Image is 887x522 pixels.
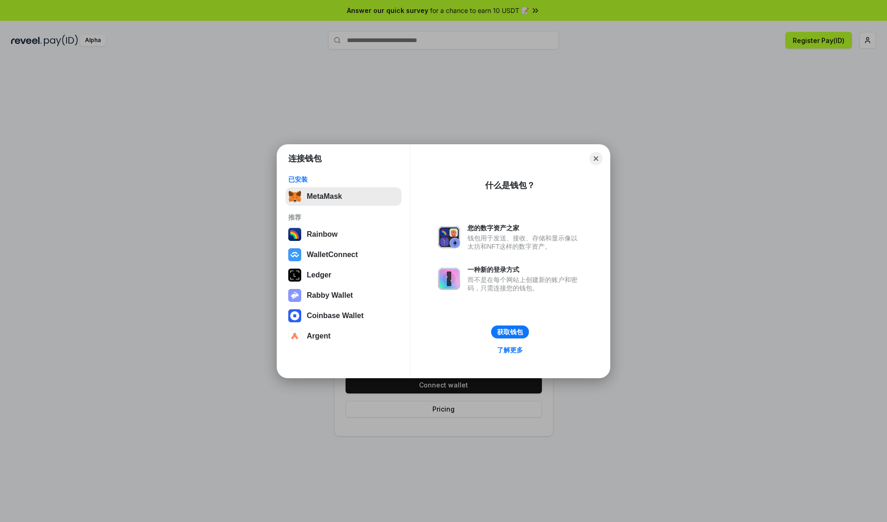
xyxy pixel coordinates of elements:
[286,187,401,206] button: MetaMask
[438,268,460,290] img: svg+xml,%3Csvg%20xmlns%3D%22http%3A%2F%2Fwww.w3.org%2F2000%2Fsvg%22%20fill%3D%22none%22%20viewBox...
[492,344,529,356] a: 了解更多
[307,192,342,201] div: MetaMask
[589,152,602,165] button: Close
[468,224,582,232] div: 您的数字资产之家
[288,330,301,343] img: svg+xml,%3Csvg%20width%3D%2228%22%20height%3D%2228%22%20viewBox%3D%220%200%2028%2028%22%20fill%3D...
[485,180,535,191] div: 什么是钱包？
[286,225,401,244] button: Rainbow
[288,175,399,184] div: 已安装
[286,266,401,284] button: Ledger
[497,328,523,336] div: 获取钱包
[288,248,301,261] img: svg+xml,%3Csvg%20width%3D%2228%22%20height%3D%2228%22%20viewBox%3D%220%200%2028%2028%22%20fill%3D...
[497,346,523,354] div: 了解更多
[288,228,301,241] img: svg+xml,%3Csvg%20width%3D%22120%22%20height%3D%22120%22%20viewBox%3D%220%200%20120%20120%22%20fil...
[491,325,529,338] button: 获取钱包
[286,307,401,325] button: Coinbase Wallet
[468,265,582,274] div: 一种新的登录方式
[307,312,364,320] div: Coinbase Wallet
[307,291,353,300] div: Rabby Wallet
[286,286,401,305] button: Rabby Wallet
[307,332,331,340] div: Argent
[288,269,301,282] img: svg+xml,%3Csvg%20xmlns%3D%22http%3A%2F%2Fwww.w3.org%2F2000%2Fsvg%22%20width%3D%2228%22%20height%3...
[468,234,582,251] div: 钱包用于发送、接收、存储和显示像以太坊和NFT这样的数字资产。
[288,213,399,221] div: 推荐
[288,289,301,302] img: svg+xml,%3Csvg%20xmlns%3D%22http%3A%2F%2Fwww.w3.org%2F2000%2Fsvg%22%20fill%3D%22none%22%20viewBox...
[288,309,301,322] img: svg+xml,%3Csvg%20width%3D%2228%22%20height%3D%2228%22%20viewBox%3D%220%200%2028%2028%22%20fill%3D...
[468,276,582,292] div: 而不是在每个网站上创建新的账户和密码，只需连接您的钱包。
[286,246,401,264] button: WalletConnect
[286,327,401,345] button: Argent
[307,251,358,259] div: WalletConnect
[307,230,338,239] div: Rainbow
[288,190,301,203] img: svg+xml,%3Csvg%20fill%3D%22none%22%20height%3D%2233%22%20viewBox%3D%220%200%2035%2033%22%20width%...
[307,271,331,279] div: Ledger
[288,153,322,164] h1: 连接钱包
[438,226,460,248] img: svg+xml,%3Csvg%20xmlns%3D%22http%3A%2F%2Fwww.w3.org%2F2000%2Fsvg%22%20fill%3D%22none%22%20viewBox...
